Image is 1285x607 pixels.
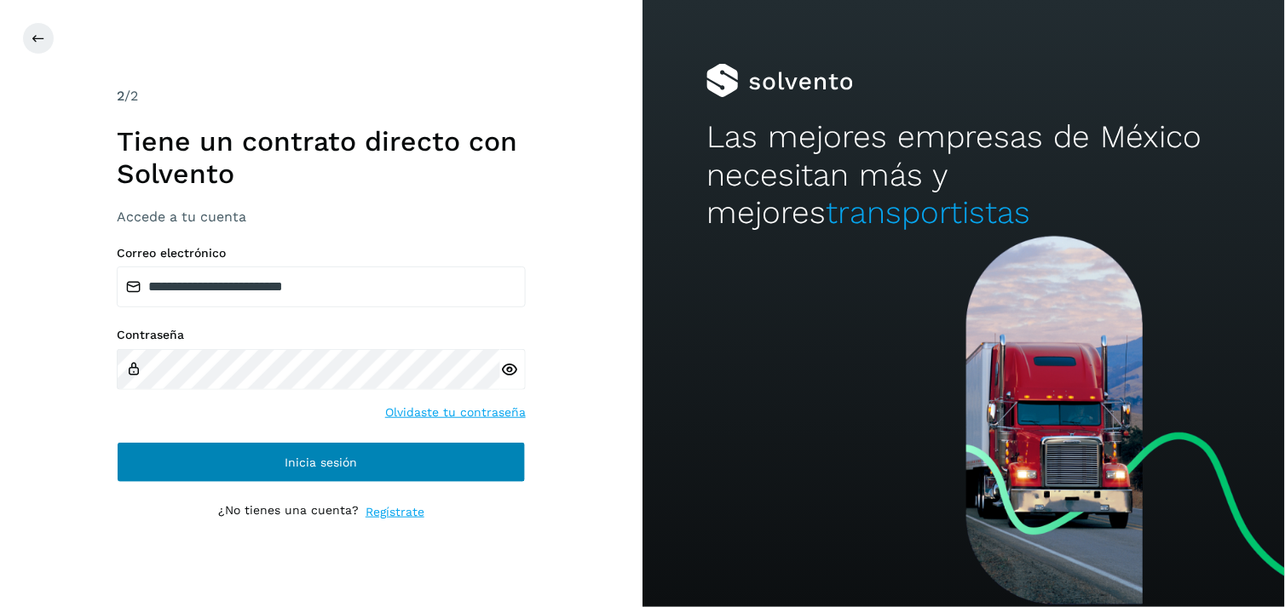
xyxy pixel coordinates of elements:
[826,194,1030,231] span: transportistas
[218,503,359,521] p: ¿No tienes una cuenta?
[117,209,526,225] h3: Accede a tu cuenta
[285,456,358,468] span: Inicia sesión
[117,125,526,191] h1: Tiene un contrato directo con Solvento
[706,118,1220,232] h2: Las mejores empresas de México necesitan más y mejores
[385,404,526,421] a: Olvidaste tu contraseña
[117,86,526,106] div: /2
[117,442,526,483] button: Inicia sesión
[117,88,124,104] span: 2
[366,503,424,521] a: Regístrate
[117,328,526,342] label: Contraseña
[117,246,526,261] label: Correo electrónico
